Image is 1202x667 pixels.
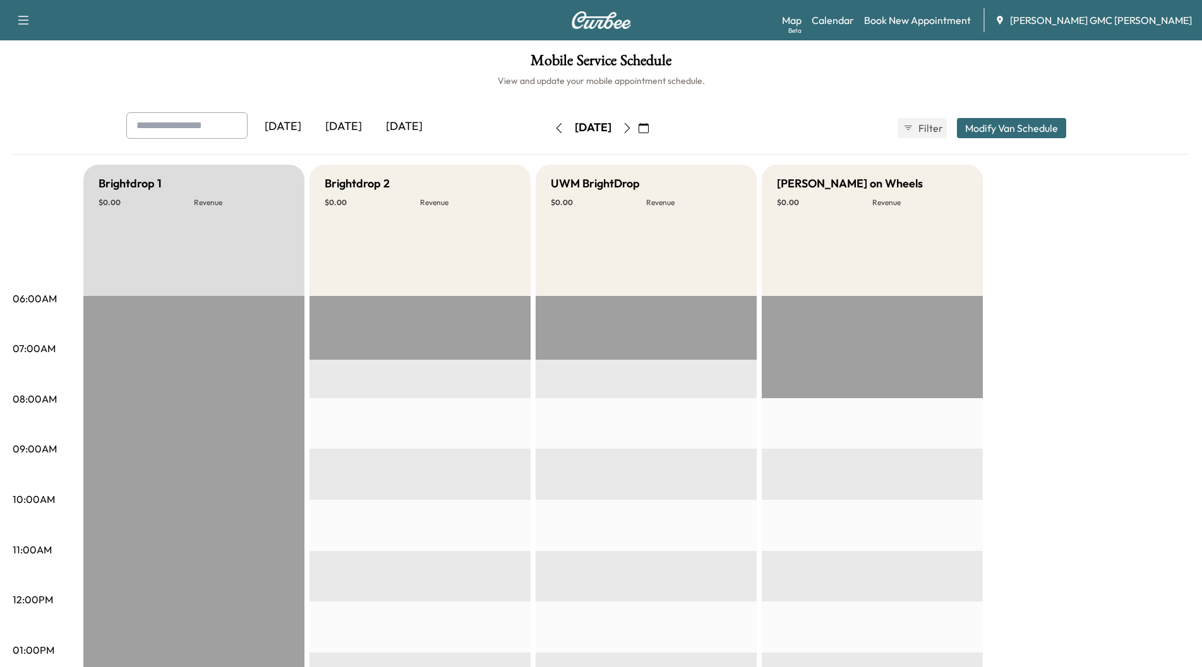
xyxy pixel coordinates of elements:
[551,175,640,192] h5: UWM BrightDrop
[575,120,611,136] div: [DATE]
[13,341,56,356] p: 07:00AM
[777,198,872,208] p: $ 0.00
[864,13,971,28] a: Book New Appointment
[13,291,57,306] p: 06:00AM
[13,592,53,607] p: 12:00PM
[13,492,55,507] p: 10:00AM
[13,53,1189,74] h1: Mobile Service Schedule
[420,198,515,208] p: Revenue
[782,13,802,28] a: MapBeta
[788,26,802,35] div: Beta
[253,112,313,141] div: [DATE]
[571,11,632,29] img: Curbee Logo
[194,198,289,208] p: Revenue
[374,112,435,141] div: [DATE]
[646,198,742,208] p: Revenue
[13,642,54,658] p: 01:00PM
[325,198,420,208] p: $ 0.00
[812,13,854,28] a: Calendar
[13,391,57,406] p: 08:00AM
[918,121,941,136] span: Filter
[13,74,1189,87] h6: View and update your mobile appointment schedule.
[777,175,923,192] h5: [PERSON_NAME] on Wheels
[872,198,968,208] p: Revenue
[957,118,1066,138] button: Modify Van Schedule
[551,198,646,208] p: $ 0.00
[1010,13,1192,28] span: [PERSON_NAME] GMC [PERSON_NAME]
[99,198,194,208] p: $ 0.00
[99,175,162,192] h5: Brightdrop 1
[325,175,390,192] h5: Brightdrop 2
[898,118,947,138] button: Filter
[13,542,52,557] p: 11:00AM
[13,441,57,456] p: 09:00AM
[313,112,374,141] div: [DATE]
